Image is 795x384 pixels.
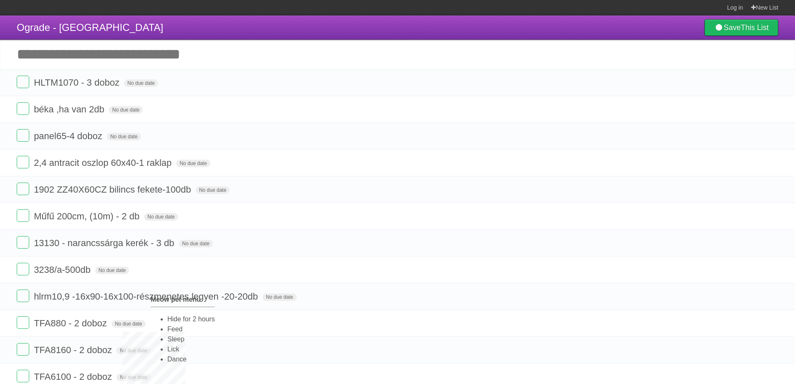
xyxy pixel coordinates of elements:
label: Done [17,183,29,195]
a: SaveThis List [704,19,778,36]
label: Done [17,209,29,222]
span: 2,4 antracit oszlop 60x40-1 raklap [34,158,174,168]
label: Done [17,76,29,88]
span: No due date [179,240,213,247]
span: TFA6100 - 2 doboz [34,371,114,382]
span: hlrm10,9 -16x90-16x100-részmenetes legyen -20-20db [34,291,260,302]
label: Done [17,236,29,249]
span: No due date [109,106,143,114]
span: 1902 ZZ40X60CZ bilincs fekete-100db [34,184,193,195]
span: Ograde - [GEOGRAPHIC_DATA] [17,22,163,33]
label: Done [17,343,29,356]
label: Done [17,263,29,275]
label: Done [17,129,29,142]
label: Done [17,102,29,115]
span: No due date [124,79,158,87]
span: No due date [176,160,210,167]
label: Done [17,156,29,168]
span: No due date [95,267,129,274]
span: TFA8160 - 2 doboz [34,345,114,355]
span: No due date [196,186,230,194]
span: TFA880 - 2 doboz [34,318,109,328]
b: Meow pet menu [151,296,201,303]
span: HLTM1070 - 3 doboz [34,77,121,88]
span: No due date [262,293,296,301]
li: Lick [167,344,215,354]
li: Dance [167,354,215,364]
span: No due date [107,133,141,140]
label: Done [17,370,29,382]
span: No due date [144,213,178,221]
span: No due date [111,320,145,328]
span: béka ,ha van 2db [34,104,106,114]
li: Sleep [167,334,215,344]
span: No due date [116,347,150,354]
label: Done [17,316,29,329]
li: Feed [167,324,215,334]
span: 13130 - narancssárga kerék - 3 db [34,238,176,248]
span: 3238/a-500db [34,264,93,275]
label: Done [17,290,29,302]
b: This List [741,23,769,32]
li: Hide for 2 hours [167,314,215,324]
span: No due date [116,374,150,381]
span: panel65-4 doboz [34,131,104,141]
span: Műfű 200cm, (10m) - 2 db [34,211,141,221]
